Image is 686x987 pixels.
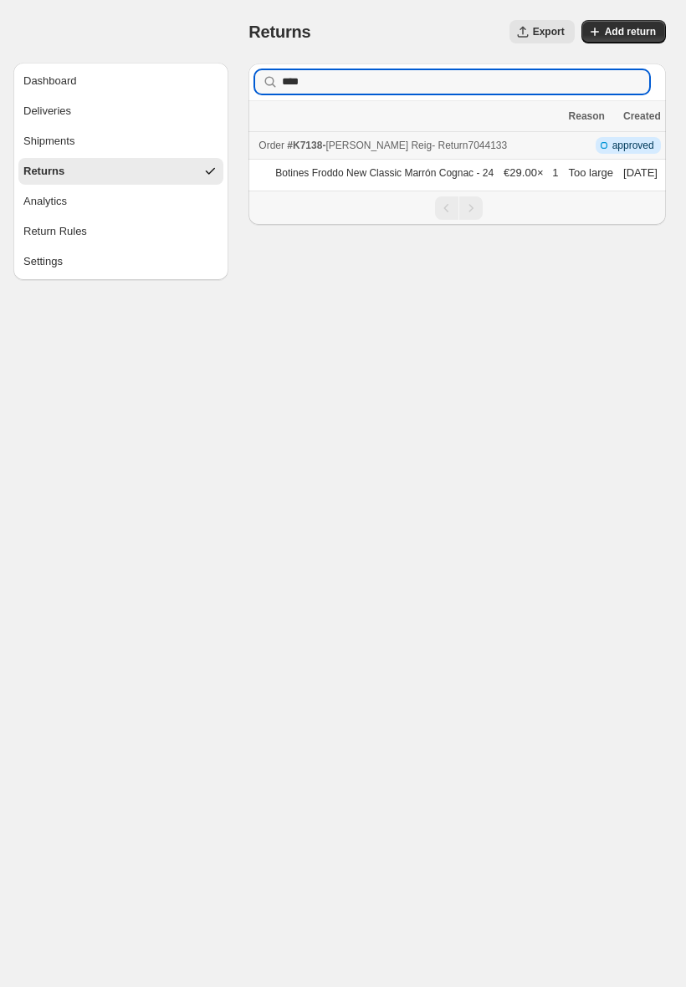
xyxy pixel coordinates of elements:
[612,139,654,152] span: approved
[287,140,322,151] span: #K7138
[23,103,71,120] div: Deliveries
[259,137,558,154] div: -
[564,160,618,187] td: Too large
[325,140,432,151] span: [PERSON_NAME] Reig
[504,166,558,179] span: €29.00 × 1
[23,253,63,270] div: Settings
[248,23,310,41] span: Returns
[18,218,223,245] button: Return Rules
[569,110,605,122] span: Reason
[623,166,658,179] time: Sunday, September 21, 2025 at 7:26:56 PM
[23,223,87,240] div: Return Rules
[248,191,666,225] nav: Pagination
[275,166,494,180] p: Botines Froddo New Classic Marrón Cognac - 24
[18,248,223,275] button: Settings
[18,128,223,155] button: Shipments
[18,98,223,125] button: Deliveries
[23,73,77,89] div: Dashboard
[581,20,666,43] button: Add return
[623,110,661,122] span: Created
[432,140,507,151] span: - Return 7044133
[18,68,223,94] button: Dashboard
[23,133,74,150] div: Shipments
[18,188,223,215] button: Analytics
[509,20,575,43] button: Export
[18,158,223,185] button: Returns
[259,140,284,151] span: Order
[533,25,565,38] span: Export
[605,25,656,38] span: Add return
[23,193,67,210] div: Analytics
[23,163,64,180] div: Returns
